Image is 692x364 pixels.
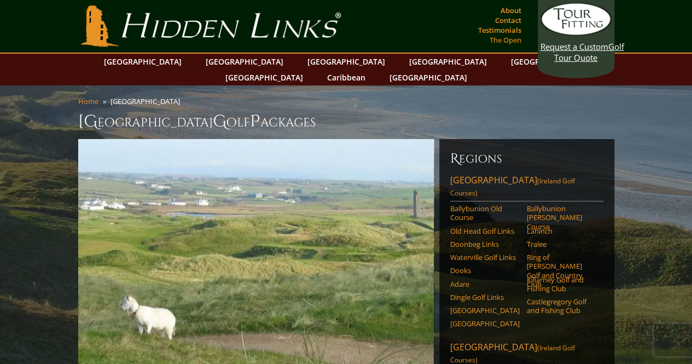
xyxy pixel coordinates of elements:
[213,111,226,132] span: G
[111,96,184,106] li: [GEOGRAPHIC_DATA]
[527,275,596,293] a: Killarney Golf and Fishing Club
[450,306,520,315] a: [GEOGRAPHIC_DATA]
[527,240,596,249] a: Tralee
[302,54,391,70] a: [GEOGRAPHIC_DATA]
[450,319,520,328] a: [GEOGRAPHIC_DATA]
[527,297,596,315] a: Castlegregory Golf and Fishing Club
[322,70,371,85] a: Caribbean
[450,266,520,275] a: Dooks
[450,253,520,262] a: Waterville Golf Links
[505,54,594,70] a: [GEOGRAPHIC_DATA]
[450,150,603,167] h6: Regions
[475,22,524,38] a: Testimonials
[450,174,603,201] a: [GEOGRAPHIC_DATA](Ireland Golf Courses)
[527,227,596,235] a: Lahinch
[78,111,614,132] h1: [GEOGRAPHIC_DATA] olf ackages
[450,280,520,288] a: Adare
[98,54,187,70] a: [GEOGRAPHIC_DATA]
[78,96,98,106] a: Home
[540,3,612,63] a: Request a CustomGolf Tour Quote
[220,70,309,85] a: [GEOGRAPHIC_DATA]
[450,293,520,302] a: Dingle Golf Links
[450,240,520,249] a: Doonbeg Links
[450,204,520,222] a: Ballybunion Old Course
[527,253,596,288] a: Ring of [PERSON_NAME] Golf and Country Club
[487,32,524,48] a: The Open
[498,3,524,18] a: About
[404,54,492,70] a: [GEOGRAPHIC_DATA]
[527,204,596,231] a: Ballybunion [PERSON_NAME] Course
[540,41,608,52] span: Request a Custom
[250,111,260,132] span: P
[450,227,520,235] a: Old Head Golf Links
[200,54,289,70] a: [GEOGRAPHIC_DATA]
[492,13,524,28] a: Contact
[450,176,575,198] span: (Ireland Golf Courses)
[384,70,473,85] a: [GEOGRAPHIC_DATA]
